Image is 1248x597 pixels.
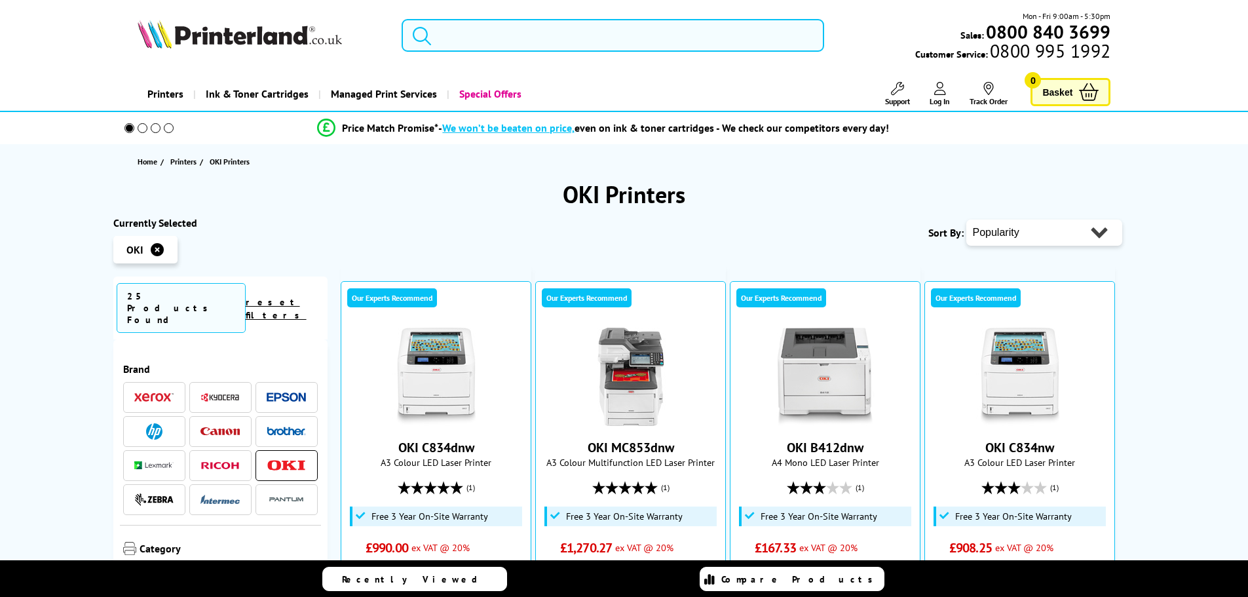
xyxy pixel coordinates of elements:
a: Support [885,82,910,106]
span: Free 3 Year On-Site Warranty [955,511,1072,522]
img: Zebra [134,493,174,506]
div: Our Experts Recommend [347,288,437,307]
span: A3 Colour LED Laser Printer [348,456,524,469]
img: Brother [267,427,306,436]
img: Epson [267,393,306,402]
div: Our Experts Recommend [736,288,826,307]
span: Free 3 Year On-Site Warranty [371,511,488,522]
span: Category [140,542,318,558]
span: 0 [1025,72,1041,88]
div: - even on ink & toner cartridges - We check our competitors every day! [438,121,889,134]
a: OKI C834nw [985,439,1054,456]
a: OKI [267,457,306,474]
a: Printerland Logo [138,20,386,51]
span: £200.80 [755,556,797,573]
span: inc VAT [1004,558,1033,571]
span: Free 3 Year On-Site Warranty [566,511,683,522]
a: OKI B412dnw [776,415,875,429]
img: Xerox [134,393,174,402]
a: Printers [138,77,193,111]
img: Ricoh [200,462,240,469]
b: 0800 840 3699 [986,20,1110,44]
a: Brother [267,423,306,440]
span: Mon - Fri 9:00am - 5:30pm [1023,10,1110,22]
span: (1) [661,475,670,500]
div: Our Experts Recommend [931,288,1021,307]
img: Pantum [267,491,306,507]
a: Track Order [970,82,1008,106]
img: Canon [200,427,240,436]
span: Sales: [960,29,984,41]
span: (1) [466,475,475,500]
a: Ricoh [200,457,240,474]
span: inc VAT [801,558,829,571]
a: Canon [200,423,240,440]
a: OKI C834nw [971,415,1069,429]
span: 25 Products Found [117,283,246,333]
span: We won’t be beaten on price, [442,121,575,134]
span: (1) [856,475,864,500]
span: £1,089.90 [949,556,1001,573]
img: Category [123,542,136,555]
span: Compare Products [721,573,880,585]
span: inc VAT [421,558,449,571]
a: OKI C834dnw [398,439,474,456]
img: OKI B412dnw [776,328,875,426]
a: Basket 0 [1031,78,1110,106]
a: Home [138,155,161,168]
img: Printerland Logo [138,20,342,48]
span: OKI Printers [210,157,250,166]
a: Intermec [200,491,240,508]
span: Printers [170,155,197,168]
span: ex VAT @ 20% [799,541,858,554]
a: OKI MC853dnw [588,439,674,456]
h1: OKI Printers [113,179,1135,210]
a: Special Offers [447,77,531,111]
span: Customer Service: [915,45,1110,60]
a: Pantum [267,491,306,508]
span: £167.33 [755,539,796,556]
span: Basket [1042,83,1072,101]
span: ex VAT @ 20% [411,541,470,554]
img: HP [146,423,162,440]
span: £990.00 [366,539,408,556]
span: ex VAT @ 20% [615,541,673,554]
a: reset filters [246,296,307,321]
img: OKI [267,460,306,471]
span: (1) [1050,475,1059,500]
img: OKI C834nw [971,328,1069,426]
img: Lexmark [134,461,174,469]
span: £1,270.27 [560,539,612,556]
span: inc VAT [615,558,644,571]
a: OKI C834dnw [387,415,485,429]
span: OKI [126,243,143,256]
span: Free 3 Year On-Site Warranty [761,511,877,522]
span: Support [885,96,910,106]
span: A3 Colour Multifunction LED Laser Printer [542,456,719,469]
span: Brand [123,362,318,376]
img: Kyocera [200,393,240,402]
span: Price Match Promise* [342,121,438,134]
a: HP [134,423,174,440]
a: OKI B412dnw [787,439,863,456]
span: 0800 995 1992 [988,45,1110,57]
div: Our Experts Recommend [542,288,632,307]
a: Managed Print Services [318,77,447,111]
span: Sort By: [928,226,964,239]
div: Currently Selected [113,216,328,229]
a: Ink & Toner Cartridges [193,77,318,111]
a: OKI MC853dnw [582,415,680,429]
img: OKI C834dnw [387,328,485,426]
a: Log In [930,82,950,106]
a: Compare Products [700,567,884,591]
span: ex VAT @ 20% [995,541,1053,554]
span: Log In [930,96,950,106]
a: Epson [267,389,306,406]
img: OKI MC853dnw [582,328,680,426]
li: modal_Promise [107,117,1101,140]
span: A4 Mono LED Laser Printer [737,456,913,469]
a: Lexmark [134,457,174,474]
a: Recently Viewed [322,567,507,591]
a: Printers [170,155,200,168]
span: £1,188.00 [366,556,417,573]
